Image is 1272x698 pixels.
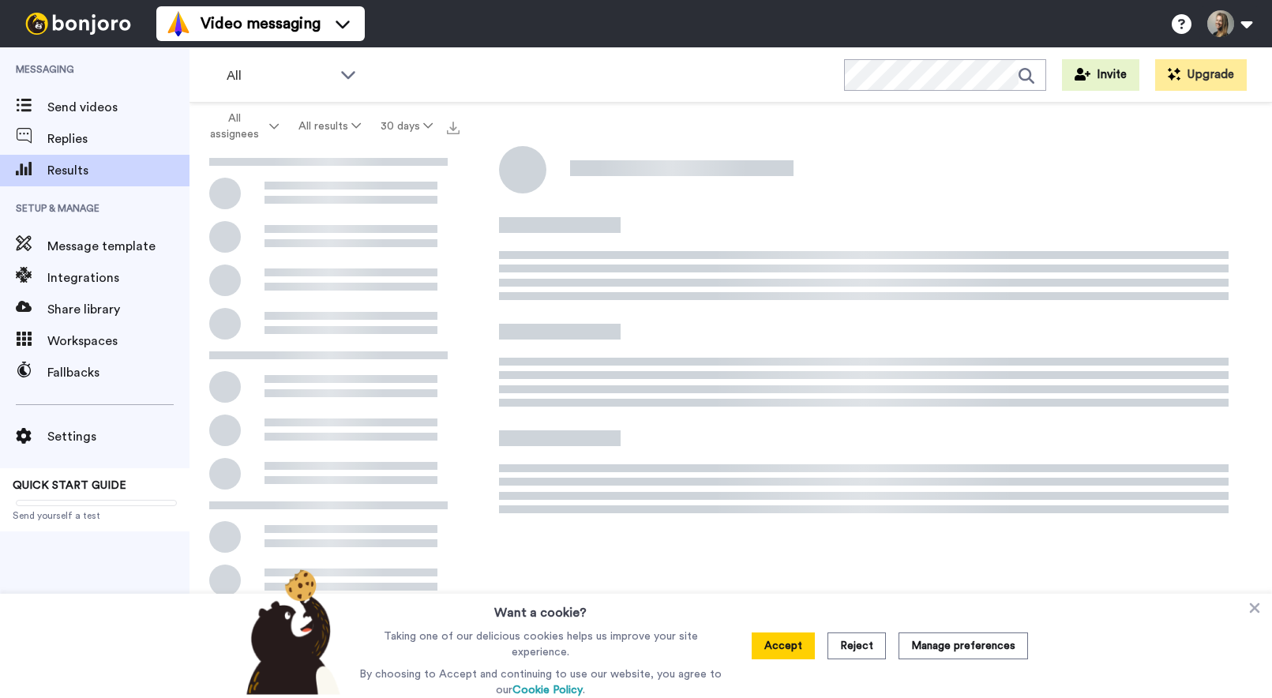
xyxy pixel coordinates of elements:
span: Send yourself a test [13,509,177,522]
button: Invite [1062,59,1139,91]
span: Replies [47,129,189,148]
img: bear-with-cookie.png [232,569,349,695]
span: Share library [47,300,189,319]
a: Cookie Policy [512,685,583,696]
p: Taking one of our delicious cookies helps us improve your site experience. [355,629,726,660]
img: vm-color.svg [166,11,191,36]
button: 30 days [370,112,442,141]
span: Fallbacks [47,363,189,382]
button: Manage preferences [899,632,1028,659]
span: Send videos [47,98,189,117]
button: All results [289,112,371,141]
span: Message template [47,237,189,256]
img: bj-logo-header-white.svg [19,13,137,35]
span: Integrations [47,268,189,287]
span: Workspaces [47,332,189,351]
button: Accept [752,632,815,659]
span: Settings [47,427,189,446]
span: Video messaging [201,13,321,35]
span: QUICK START GUIDE [13,480,126,491]
span: Results [47,161,189,180]
h3: Want a cookie? [494,594,587,622]
button: All assignees [193,104,289,148]
p: By choosing to Accept and continuing to use our website, you agree to our . [355,666,726,698]
button: Reject [827,632,886,659]
img: export.svg [447,122,460,134]
button: Upgrade [1155,59,1247,91]
button: Export all results that match these filters now. [442,114,464,138]
span: All [227,66,332,85]
span: All assignees [202,111,266,142]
